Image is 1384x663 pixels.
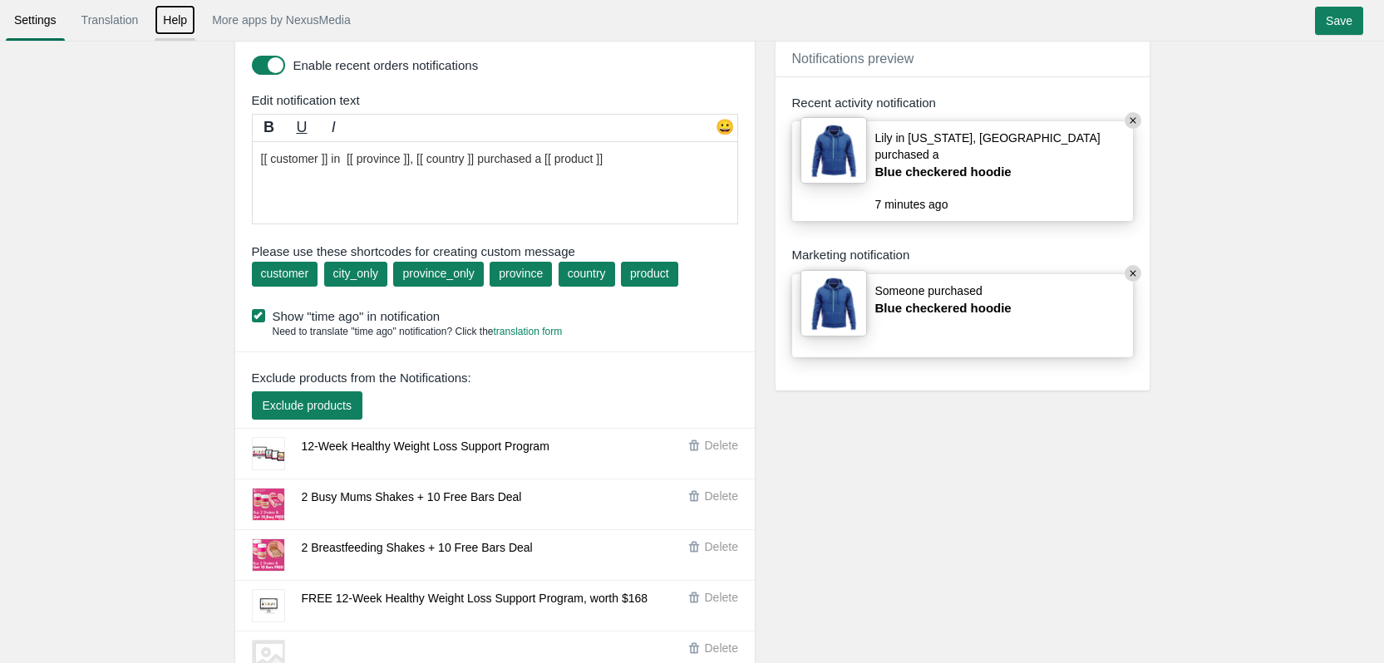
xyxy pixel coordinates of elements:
[800,117,867,184] img: 80x80_sample.jpg
[875,130,1125,196] div: Lily in [US_STATE], [GEOGRAPHIC_DATA] purchased a
[155,5,195,35] a: Help
[875,163,1050,180] a: Blue checkered hoodie
[73,5,147,35] a: Translation
[252,243,738,260] span: Please use these shortcodes for creating custom message
[261,265,309,282] div: customer
[705,439,738,452] span: Delete
[687,488,746,505] button: Delete
[705,591,738,604] span: Delete
[302,440,549,453] a: 12-Week Healthy Weight Loss Support Program
[705,540,738,553] span: Delete
[332,119,336,135] i: I
[204,5,359,35] a: More apps by NexusMedia
[333,265,378,282] div: city_only
[875,196,965,213] span: 7 minutes ago
[494,326,563,337] a: translation form
[687,589,746,607] button: Delete
[875,282,1050,349] div: Someone purchased
[687,640,746,657] button: Delete
[1315,7,1363,35] input: Save
[252,325,563,339] div: Need to translate "time ago" notification? Click the
[302,541,533,554] a: 2 Breastfeeding Shakes + 10 Free Bars Deal
[499,265,543,282] div: province
[239,91,759,109] div: Edit notification text
[264,119,274,135] b: B
[568,265,606,282] div: country
[252,141,738,224] textarea: [[ customer ]] in [[ province ]], [[ country ]] purchased a [[ product ]] [[ city_only ]]
[712,117,737,142] div: 😀
[402,265,474,282] div: province_only
[792,246,1133,263] div: Marketing notification
[792,52,914,66] span: Notifications preview
[875,299,1050,317] a: Blue checkered hoodie
[296,119,307,135] u: U
[687,437,746,454] button: Delete
[705,489,738,503] span: Delete
[263,399,352,412] span: Exclude products
[687,538,746,556] button: Delete
[252,391,362,420] button: Exclude products
[800,270,867,336] img: 80x80_sample.jpg
[6,5,65,35] a: Settings
[293,56,734,74] label: Enable recent orders notifications
[630,265,669,282] div: product
[302,592,648,605] a: FREE 12-Week Healthy Weight Loss Support Program, worth $168
[302,490,522,503] a: 2 Busy Mums Shakes + 10 Free Bars Deal
[252,307,746,325] label: Show "time ago" in notification
[252,369,471,386] span: Exclude products from the Notifications:
[792,94,1133,111] div: Recent activity notification
[705,641,738,655] span: Delete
